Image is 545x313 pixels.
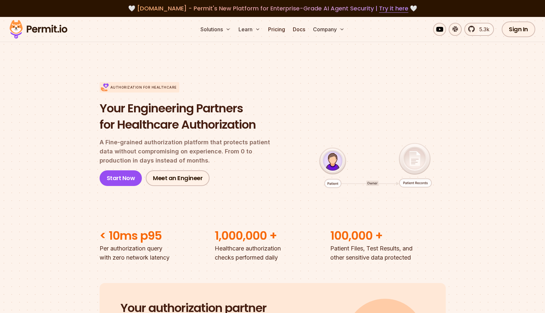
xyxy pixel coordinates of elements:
h2: 1,000,000 + [215,228,330,244]
h2: 100,000 + [330,228,446,244]
p: Authorization for Healthcare [110,85,177,90]
a: 5.3k [464,23,494,36]
a: Pricing [266,23,288,36]
a: Start Now [100,170,142,186]
p: A Fine-grained authorization platform that protects patient data without compromising on experien... [100,138,281,165]
p: Patient Files, Test Results, and other sensitive data protected [330,244,446,262]
a: Meet an Engineer [146,170,210,186]
button: Solutions [198,23,233,36]
h1: Your Engineering Partners for Healthcare Authorization [100,100,281,133]
img: Permit logo [7,18,70,40]
span: 5.3k [475,25,489,33]
a: Docs [290,23,308,36]
p: Healthcare authorization checks performed daily [215,244,330,262]
a: Sign In [502,21,535,37]
a: Try it here [379,4,408,13]
span: [DOMAIN_NAME] - Permit's New Platform for Enterprise-Grade AI Agent Security | [137,4,408,12]
h2: < 10ms p95 [100,228,215,244]
button: Learn [236,23,263,36]
div: 🤍 🤍 [16,4,529,13]
button: Company [310,23,347,36]
p: Per authorization query with zero network latency [100,244,215,262]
